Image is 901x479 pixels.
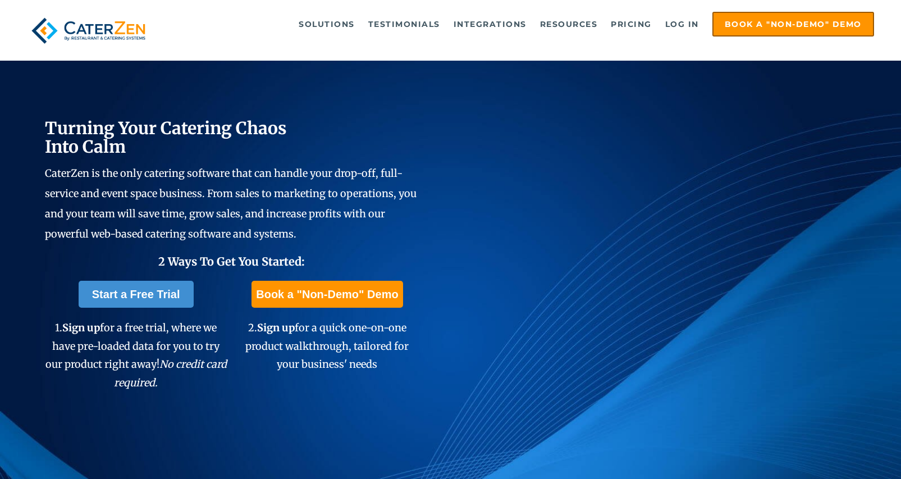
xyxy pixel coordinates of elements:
[363,13,446,35] a: Testimonials
[62,321,100,334] span: Sign up
[158,254,305,268] span: 2 Ways To Get You Started:
[257,321,295,334] span: Sign up
[712,12,874,37] a: Book a "Non-Demo" Demo
[605,13,657,35] a: Pricing
[448,13,532,35] a: Integrations
[660,13,705,35] a: Log in
[293,13,360,35] a: Solutions
[172,12,874,37] div: Navigation Menu
[45,321,227,389] span: 1. for a free trial, where we have pre-loaded data for you to try our product right away!
[45,167,417,240] span: CaterZen is the only catering software that can handle your drop-off, full-service and event spac...
[45,117,287,157] span: Turning Your Catering Chaos Into Calm
[251,281,403,308] a: Book a "Non-Demo" Demo
[27,12,150,49] img: caterzen
[534,13,603,35] a: Resources
[114,358,227,389] em: No credit card required.
[801,435,889,467] iframe: Help widget launcher
[245,321,409,371] span: 2. for a quick one-on-one product walkthrough, tailored for your business' needs
[79,281,194,308] a: Start a Free Trial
